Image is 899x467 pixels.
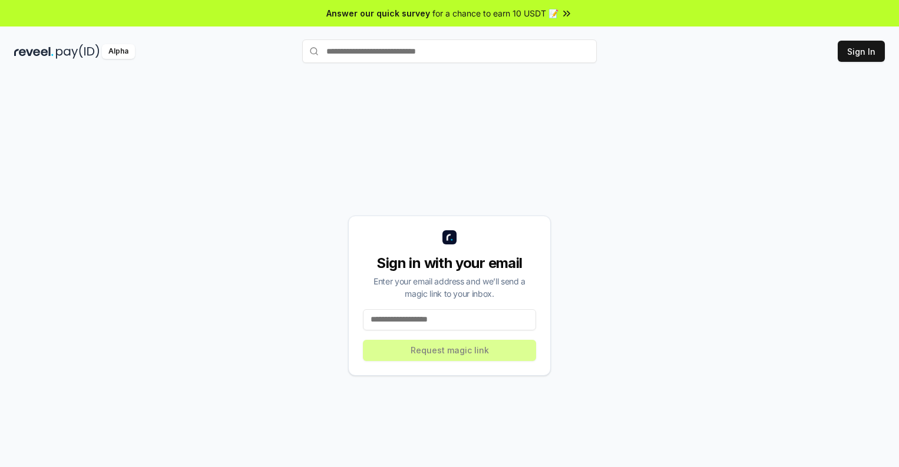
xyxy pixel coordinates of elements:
[432,7,558,19] span: for a chance to earn 10 USDT 📝
[14,44,54,59] img: reveel_dark
[838,41,885,62] button: Sign In
[442,230,457,244] img: logo_small
[56,44,100,59] img: pay_id
[363,254,536,273] div: Sign in with your email
[363,275,536,300] div: Enter your email address and we’ll send a magic link to your inbox.
[102,44,135,59] div: Alpha
[326,7,430,19] span: Answer our quick survey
